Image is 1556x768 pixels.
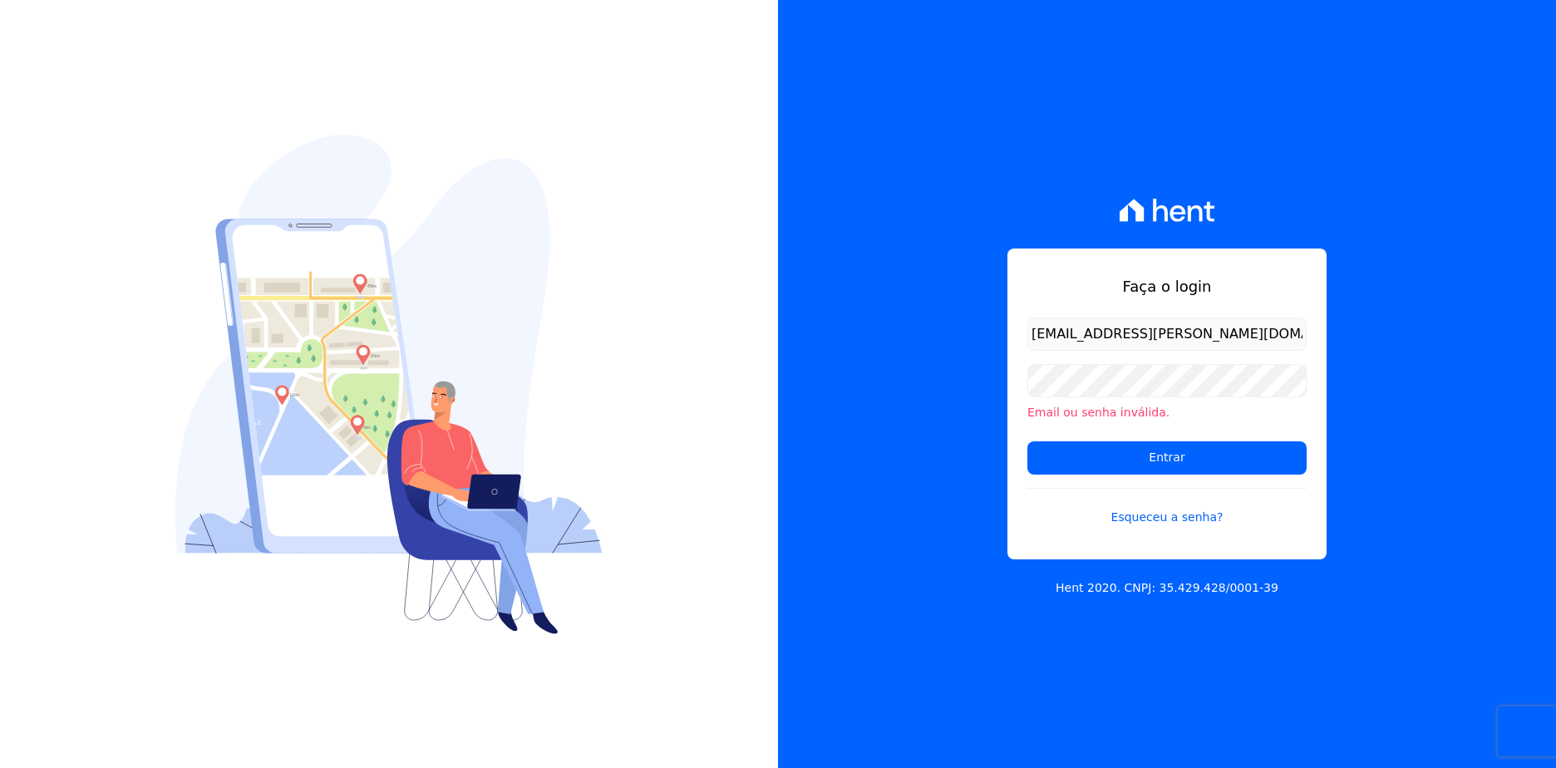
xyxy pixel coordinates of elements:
[1027,404,1307,421] li: Email ou senha inválida.
[1056,579,1278,597] p: Hent 2020. CNPJ: 35.429.428/0001-39
[1027,441,1307,475] input: Entrar
[1027,275,1307,298] h1: Faça o login
[1027,318,1307,351] input: Email
[175,135,603,634] img: Login
[1027,488,1307,526] a: Esqueceu a senha?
